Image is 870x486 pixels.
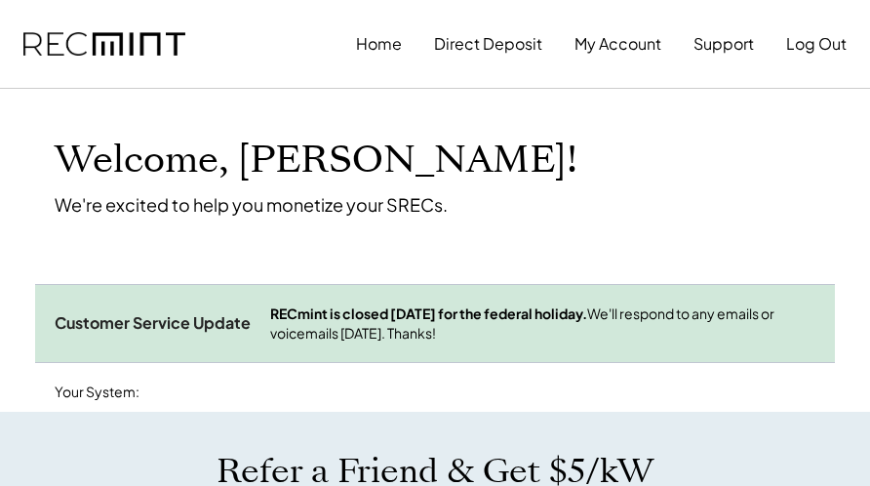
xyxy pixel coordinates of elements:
[574,24,661,63] button: My Account
[55,138,577,183] h1: Welcome, [PERSON_NAME]!
[23,32,185,57] img: recmint-logotype%403x.png
[693,24,754,63] button: Support
[786,24,847,63] button: Log Out
[356,24,402,63] button: Home
[55,383,139,402] div: Your System:
[55,193,448,216] div: We're excited to help you monetize your SRECs.
[270,304,815,343] div: We'll respond to any emails or voicemails [DATE]. Thanks!
[434,24,542,63] button: Direct Deposit
[270,304,587,322] strong: RECmint is closed [DATE] for the federal holiday.
[55,313,251,334] div: Customer Service Update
